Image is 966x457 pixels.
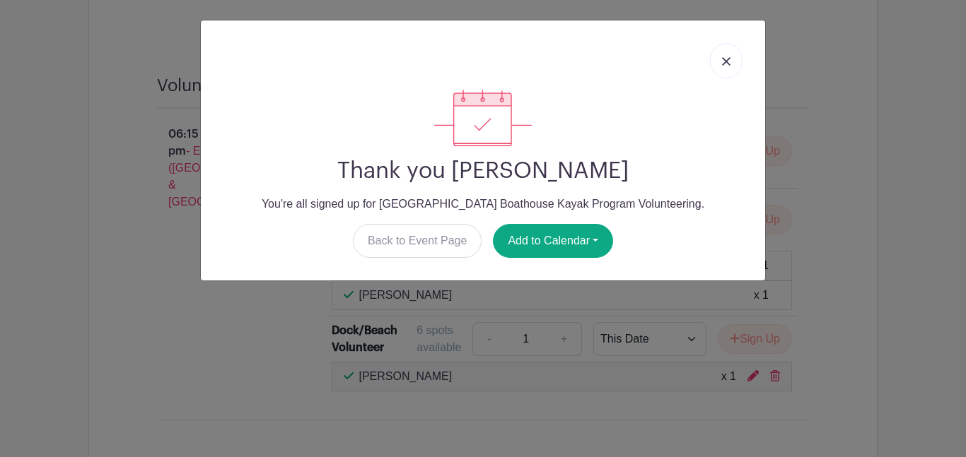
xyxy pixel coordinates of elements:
h2: Thank you [PERSON_NAME] [212,158,754,184]
a: Back to Event Page [353,224,482,258]
p: You're all signed up for [GEOGRAPHIC_DATA] Boathouse Kayak Program Volunteering. [212,196,754,213]
button: Add to Calendar [493,224,613,258]
img: signup_complete-c468d5dda3e2740ee63a24cb0ba0d3ce5d8a4ecd24259e683200fb1569d990c8.svg [434,90,532,146]
img: close_button-5f87c8562297e5c2d7936805f587ecaba9071eb48480494691a3f1689db116b3.svg [722,57,731,66]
